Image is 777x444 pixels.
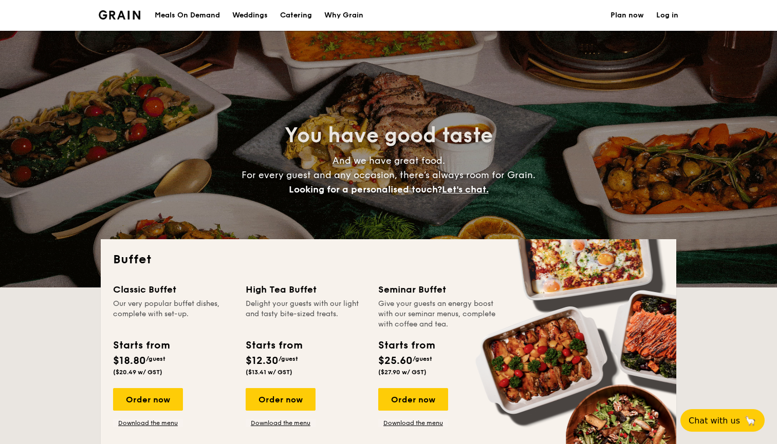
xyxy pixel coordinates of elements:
[285,123,493,148] span: You have good taste
[378,419,448,427] a: Download the menu
[113,252,664,268] h2: Buffet
[246,355,279,367] span: $12.30
[99,10,140,20] img: Grain
[442,184,489,195] span: Let's chat.
[113,419,183,427] a: Download the menu
[246,299,366,330] div: Delight your guests with our light and tasty bite-sized treats.
[689,416,740,426] span: Chat with us
[246,369,292,376] span: ($13.41 w/ GST)
[242,155,535,195] span: And we have great food. For every guest and any occasion, there’s always room for Grain.
[113,299,233,330] div: Our very popular buffet dishes, complete with set-up.
[744,415,756,427] span: 🦙
[378,355,413,367] span: $25.60
[113,369,162,376] span: ($20.49 w/ GST)
[279,355,298,362] span: /guest
[113,355,146,367] span: $18.80
[289,184,442,195] span: Looking for a personalised touch?
[413,355,432,362] span: /guest
[378,338,434,353] div: Starts from
[378,369,427,376] span: ($27.90 w/ GST)
[246,388,316,411] div: Order now
[113,388,183,411] div: Order now
[246,419,316,427] a: Download the menu
[113,282,233,297] div: Classic Buffet
[246,282,366,297] div: High Tea Buffet
[146,355,165,362] span: /guest
[378,388,448,411] div: Order now
[99,10,140,20] a: Logotype
[113,338,169,353] div: Starts from
[246,338,302,353] div: Starts from
[680,409,765,432] button: Chat with us🦙
[378,299,498,330] div: Give your guests an energy boost with our seminar menus, complete with coffee and tea.
[378,282,498,297] div: Seminar Buffet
